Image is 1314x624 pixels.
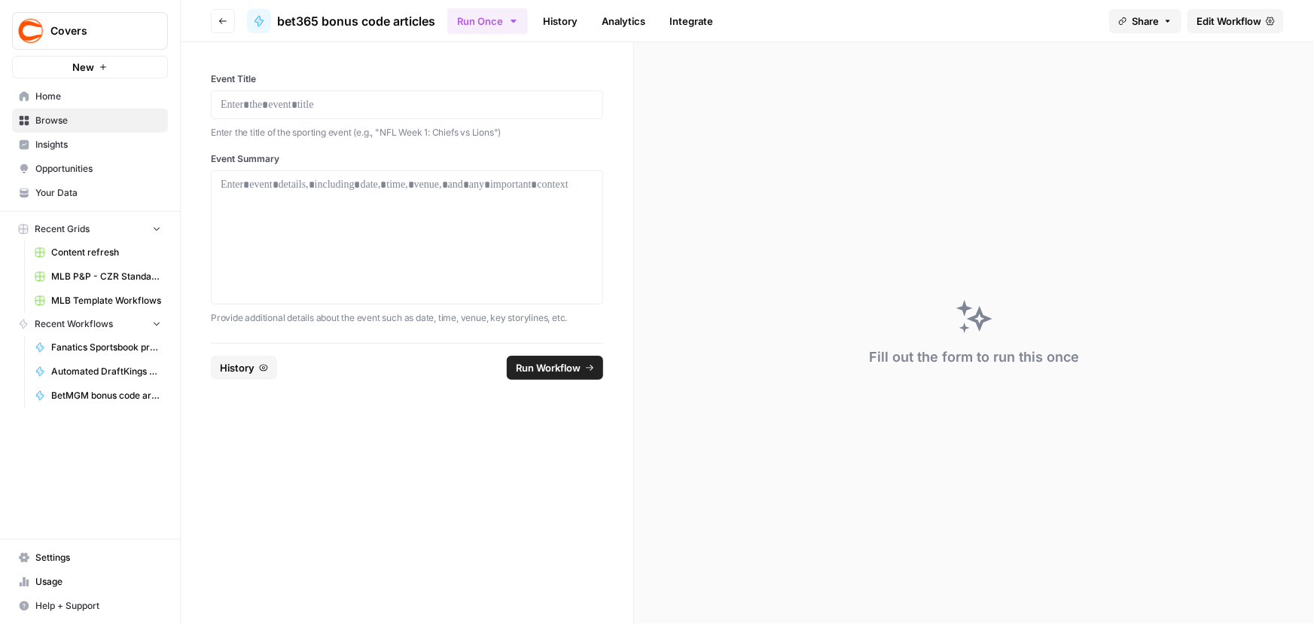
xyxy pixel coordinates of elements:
[12,218,168,240] button: Recent Grids
[869,347,1079,368] div: Fill out the form to run this once
[12,109,168,133] a: Browse
[211,310,603,326] p: Provide additional details about the event such as date, time, venue, key storylines, etc.
[51,389,161,402] span: BetMGM bonus code articles
[28,335,168,359] a: Fanatics Sportsbook promo articles
[35,551,161,564] span: Settings
[1132,14,1159,29] span: Share
[12,313,168,335] button: Recent Workflows
[28,384,168,408] a: BetMGM bonus code articles
[507,356,603,380] button: Run Workflow
[35,599,161,613] span: Help + Support
[28,289,168,313] a: MLB Template Workflows
[17,17,44,44] img: Covers Logo
[12,594,168,618] button: Help + Support
[12,56,168,78] button: New
[35,138,161,151] span: Insights
[211,125,603,140] p: Enter the title of the sporting event (e.g., "NFL Week 1: Chiefs vs Lions")
[12,546,168,570] a: Settings
[12,12,168,50] button: Workspace: Covers
[35,222,90,236] span: Recent Grids
[28,240,168,265] a: Content refresh
[211,72,603,86] label: Event Title
[1109,9,1181,33] button: Share
[220,360,255,375] span: History
[35,90,161,103] span: Home
[35,114,161,127] span: Browse
[1187,9,1284,33] a: Edit Workflow
[12,133,168,157] a: Insights
[28,359,168,384] a: Automated DraftKings promo code articles
[12,157,168,181] a: Opportunities
[51,365,161,378] span: Automated DraftKings promo code articles
[51,270,161,283] span: MLB P&P - CZR Standard (Production) Grid
[247,9,435,33] a: bet365 bonus code articles
[72,60,94,75] span: New
[447,8,528,34] button: Run Once
[277,12,435,30] span: bet365 bonus code articles
[28,265,168,289] a: MLB P&P - CZR Standard (Production) Grid
[593,9,654,33] a: Analytics
[12,84,168,109] a: Home
[35,186,161,200] span: Your Data
[35,162,161,176] span: Opportunities
[211,356,277,380] button: History
[51,246,161,259] span: Content refresh
[35,575,161,589] span: Usage
[12,570,168,594] a: Usage
[35,317,113,331] span: Recent Workflows
[516,360,581,375] span: Run Workflow
[51,341,161,354] span: Fanatics Sportsbook promo articles
[50,23,142,38] span: Covers
[534,9,587,33] a: History
[12,181,168,205] a: Your Data
[660,9,722,33] a: Integrate
[1197,14,1261,29] span: Edit Workflow
[51,294,161,307] span: MLB Template Workflows
[211,152,603,166] label: Event Summary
